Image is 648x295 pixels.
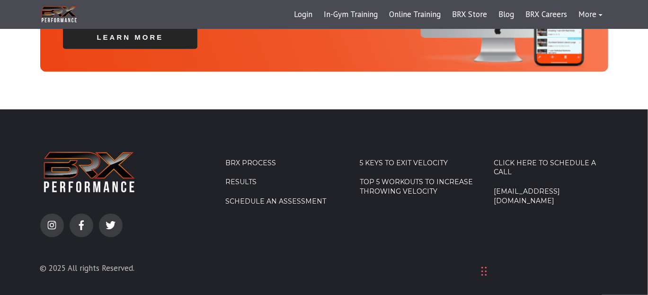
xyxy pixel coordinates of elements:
[226,178,340,187] a: Results
[70,214,93,237] a: facebook-f
[494,159,608,177] a: Click Here To Schedule A Call
[384,3,447,26] a: Online Training
[477,197,648,295] iframe: Chat Widget
[447,3,493,26] a: BRX Store
[360,159,474,206] div: Navigation Menu
[63,26,198,49] a: learn more
[226,197,340,206] a: Schedule an Assessment
[226,159,340,216] div: Navigation Menu
[494,159,608,215] div: Navigation Menu
[360,159,474,168] a: 5 Keys to Exit Velocity
[40,147,138,197] img: BRX Transparent Logo-2
[360,178,474,196] a: Top 5 Workouts to Increase Throwing Velocity
[226,159,340,168] a: BRX Process
[40,5,78,24] img: BRX Transparent Logo-2
[289,3,319,26] a: Login
[99,214,123,237] a: twitter
[573,3,608,26] a: More
[494,187,608,206] a: [EMAIL_ADDRESS][DOMAIN_NAME]
[520,3,573,26] a: BRX Careers
[40,214,64,237] a: instagram
[481,257,487,286] div: Drag
[289,3,608,26] div: Navigation Menu
[493,3,520,26] a: Blog
[319,3,384,26] a: In-Gym Training
[40,260,190,276] p: © 2025 All rights Reserved.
